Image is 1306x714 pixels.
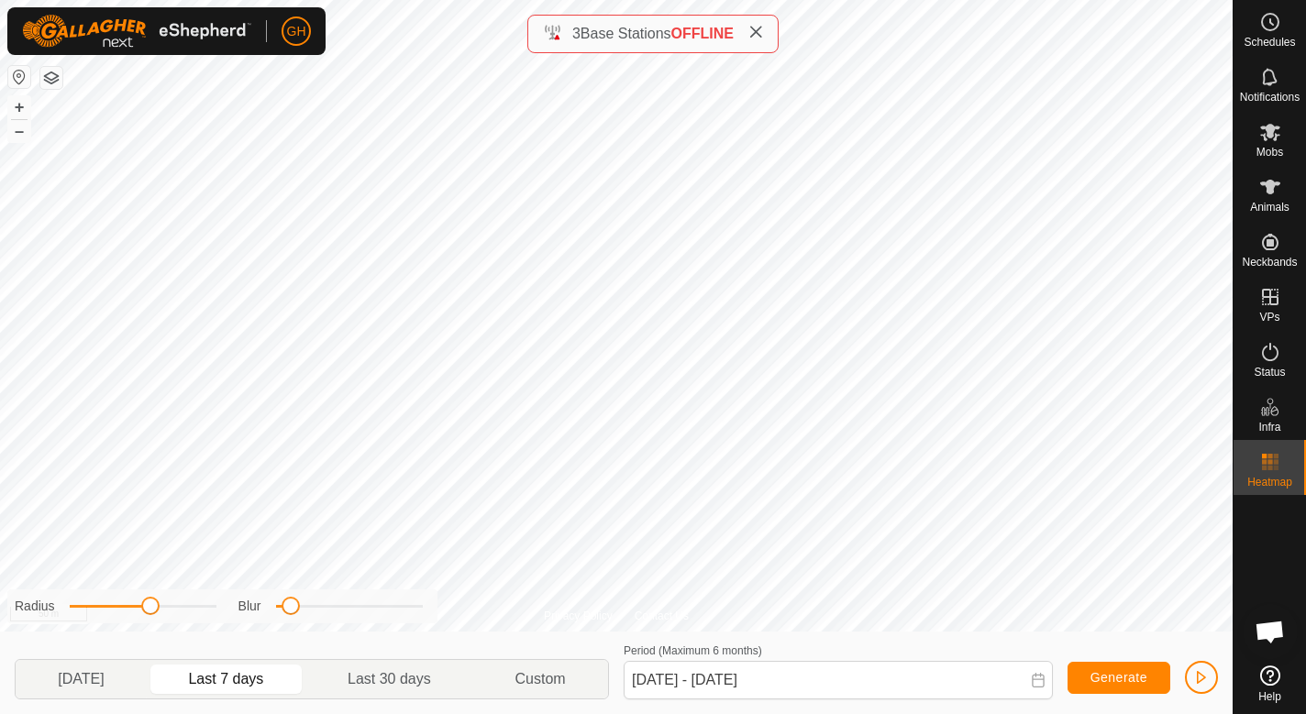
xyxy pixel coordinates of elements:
a: Privacy Policy [544,608,613,624]
span: Last 30 days [348,668,431,690]
span: Mobs [1256,147,1283,158]
span: Infra [1258,422,1280,433]
button: – [8,120,30,142]
span: [DATE] [58,668,104,690]
span: Status [1254,367,1285,378]
button: Map Layers [40,67,62,89]
a: Help [1234,658,1306,709]
button: + [8,96,30,118]
span: Help [1258,691,1281,702]
span: Notifications [1240,92,1300,103]
span: Schedules [1244,37,1295,48]
span: Base Stations [581,26,671,41]
a: Contact Us [635,608,689,624]
label: Period (Maximum 6 months) [624,644,762,657]
span: GH [287,22,306,41]
label: Blur [238,597,261,616]
span: Generate [1090,670,1147,685]
span: Custom [515,668,566,690]
img: Gallagher Logo [22,15,251,48]
label: Radius [15,597,55,616]
span: 3 [572,26,581,41]
button: Generate [1068,662,1170,694]
span: OFFLINE [671,26,734,41]
button: Reset Map [8,66,30,88]
span: Animals [1250,202,1289,213]
span: Neckbands [1242,257,1297,268]
span: Heatmap [1247,477,1292,488]
span: Last 7 days [188,668,263,690]
span: VPs [1259,312,1279,323]
div: Open chat [1243,604,1298,659]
